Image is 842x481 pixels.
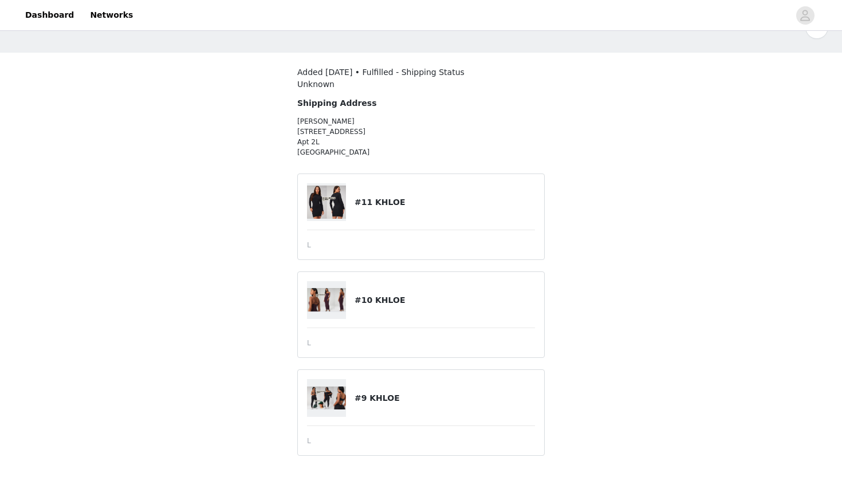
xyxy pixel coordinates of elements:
img: #10 KHLOE [307,288,346,312]
span: L [307,240,311,250]
span: L [307,436,311,446]
a: Dashboard [18,2,81,28]
h4: #11 KHLOE [355,196,535,208]
h4: Shipping Address [297,97,483,109]
span: Added [DATE] • Fulfilled - Shipping Status Unknown [297,68,465,89]
h4: #9 KHLOE [355,392,535,404]
p: [PERSON_NAME] [STREET_ADDRESS] Apt 2L [GEOGRAPHIC_DATA] [297,116,483,157]
img: #11 KHLOE [307,186,346,218]
img: #9 KHLOE [307,387,346,409]
h4: #10 KHLOE [355,294,535,306]
span: L [307,338,311,348]
div: avatar [800,6,810,25]
a: Networks [83,2,140,28]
